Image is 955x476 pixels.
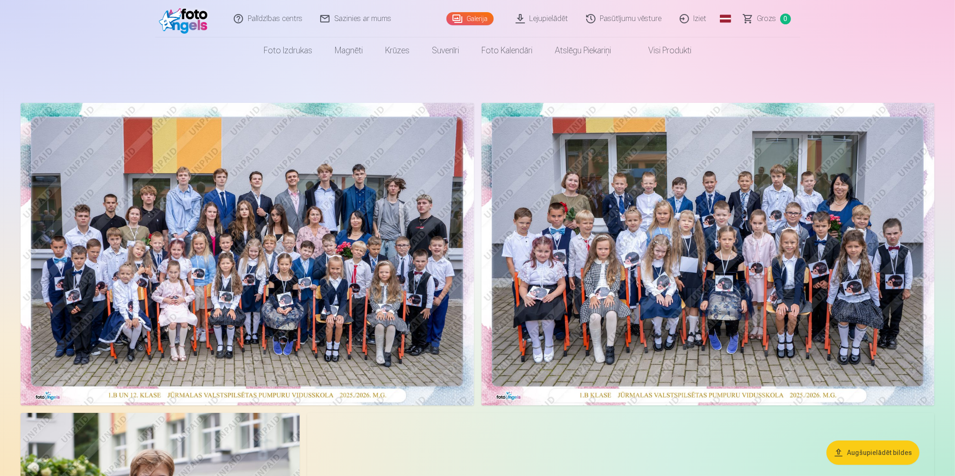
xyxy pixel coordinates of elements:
a: Visi produkti [622,37,703,64]
a: Foto kalendāri [470,37,544,64]
a: Magnēti [323,37,374,64]
a: Galerija [446,12,494,25]
span: 0 [780,14,791,24]
a: Suvenīri [421,37,470,64]
img: /fa3 [159,4,213,34]
a: Foto izdrukas [252,37,323,64]
a: Atslēgu piekariņi [544,37,622,64]
a: Krūzes [374,37,421,64]
span: Grozs [757,13,776,24]
button: Augšupielādēt bildes [826,440,919,465]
